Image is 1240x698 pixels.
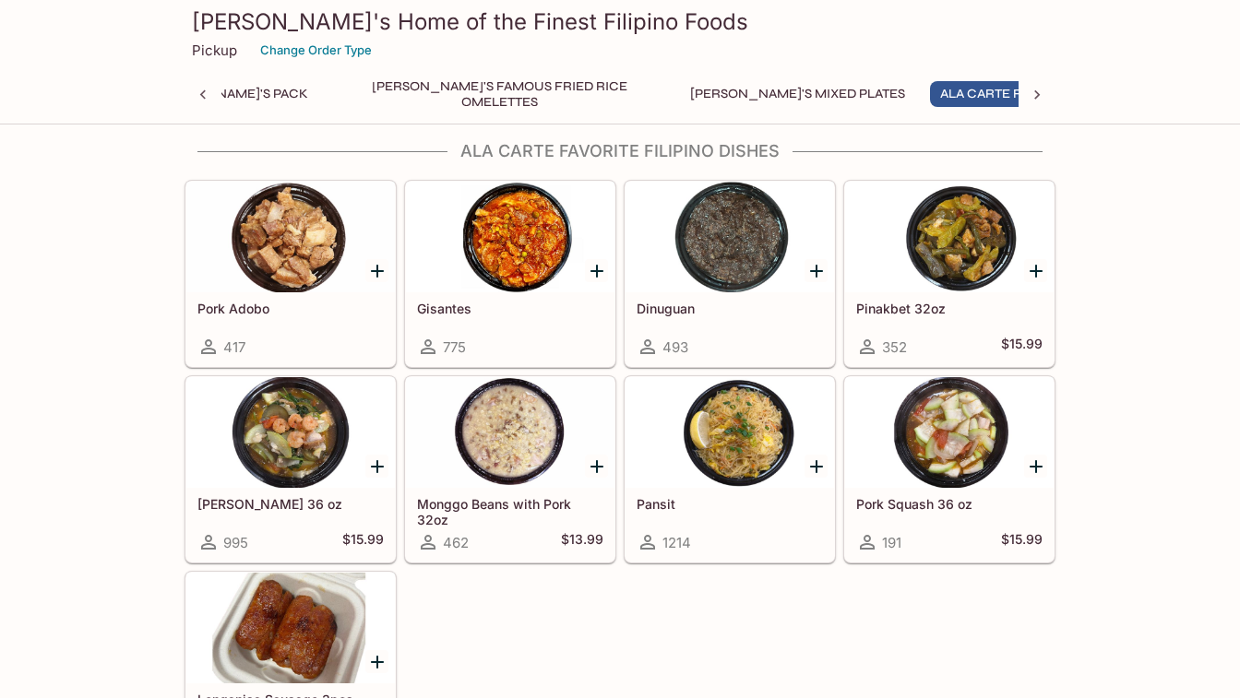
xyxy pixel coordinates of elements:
a: Monggo Beans with Pork 32oz462$13.99 [405,376,615,562]
span: 493 [662,338,688,356]
a: Gisantes775 [405,181,615,367]
a: Pork Squash 36 oz191$15.99 [844,376,1055,562]
button: Add Pansit [805,455,828,478]
button: [PERSON_NAME]'s Famous Fried Rice Omelettes [333,81,665,107]
span: 191 [882,534,901,551]
button: Add Longanisa Sausage 3pcs [365,650,388,673]
button: Add Sari Sari 36 oz [365,455,388,478]
span: 1214 [662,534,691,551]
h5: Monggo Beans with Pork 32oz [417,496,603,526]
h5: Dinuguan [637,301,823,316]
h5: Pansit [637,496,823,512]
h5: $15.99 [1001,336,1043,358]
button: Add Monggo Beans with Pork 32oz [585,455,608,478]
button: [PERSON_NAME]'s Pack [138,81,318,107]
a: [PERSON_NAME] 36 oz995$15.99 [185,376,396,562]
div: Pansit [626,377,834,488]
a: Pinakbet 32oz352$15.99 [844,181,1055,367]
a: Pansit1214 [625,376,835,562]
span: 352 [882,338,907,356]
button: Add Gisantes [585,259,608,282]
button: Change Order Type [252,36,380,65]
div: Pork Squash 36 oz [845,377,1054,488]
button: [PERSON_NAME]'s Mixed Plates [680,81,915,107]
h5: Pinakbet 32oz [856,301,1043,316]
button: Add Pinakbet 32oz [1024,259,1047,282]
h5: [PERSON_NAME] 36 oz [197,496,384,512]
button: Add Pork Adobo [365,259,388,282]
a: Pork Adobo417 [185,181,396,367]
p: Pickup [192,41,237,59]
div: Pinakbet 32oz [845,182,1054,292]
button: Ala Carte Favorite Filipino Dishes [930,81,1192,107]
h5: $15.99 [342,531,384,553]
div: Sari Sari 36 oz [186,377,395,488]
div: Pork Adobo [186,182,395,292]
a: Dinuguan493 [625,181,835,367]
div: Dinuguan [626,182,834,292]
div: Gisantes [406,182,614,292]
h3: [PERSON_NAME]'s Home of the Finest Filipino Foods [192,7,1048,36]
h5: $15.99 [1001,531,1043,553]
span: 417 [223,338,245,356]
span: 995 [223,534,248,551]
h5: $13.99 [561,531,603,553]
div: Longanisa Sausage 3pcs [186,573,395,683]
span: 775 [443,338,466,356]
button: Add Dinuguan [805,259,828,282]
button: Add Pork Squash 36 oz [1024,455,1047,478]
h5: Pork Squash 36 oz [856,496,1043,512]
h5: Gisantes [417,301,603,316]
h4: Ala Carte Favorite Filipino Dishes [185,141,1055,161]
h5: Pork Adobo [197,301,384,316]
div: Monggo Beans with Pork 32oz [406,377,614,488]
span: 462 [443,534,469,551]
